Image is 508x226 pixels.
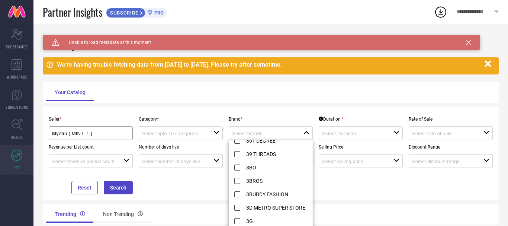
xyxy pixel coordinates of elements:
[94,205,152,223] div: Non Trending
[104,181,133,194] button: Search
[139,144,223,150] p: Number of days live
[229,117,313,122] p: Brand
[6,104,28,110] span: SUGGESTIONS
[139,117,223,122] p: Category
[409,144,493,150] p: Discount Range
[412,131,476,136] input: Select rate of sale
[412,159,476,164] input: Select discount range
[142,131,206,136] input: Select upto 10 categories
[229,187,318,201] li: 3BUDDY FASHION
[106,6,167,18] a: SUBSCRIBEPRO
[229,174,318,187] li: 3BROS
[229,160,318,174] li: 3BO
[142,159,206,164] input: Select number of days live
[57,61,481,68] div: We're having trouble fetching data from [DATE] to [DATE]. Please try after sometime.
[106,10,140,16] span: SUBSCRIBE
[229,134,318,147] li: 361 DEGREE
[232,131,296,136] input: Select brands
[319,144,403,150] p: Selling Price
[152,10,164,16] span: PRO
[71,181,98,194] button: Reset
[319,117,344,122] div: Duration
[13,165,20,170] span: FWD
[52,130,129,137] div: Myntra ( MINT_1 )
[409,117,493,122] p: Rate of Sale
[10,134,23,140] span: TRENDS
[60,40,151,45] span: Unable to load metadata at this moment
[49,117,133,122] p: Seller
[7,74,27,80] span: WORKSPACE
[6,44,28,50] span: SCORECARDS
[46,205,94,223] div: Trending
[434,5,447,19] div: Open download list
[46,83,94,101] div: Your Catalog
[322,159,386,164] input: Select selling price
[52,131,122,136] input: Select seller
[52,159,116,164] input: Select revenue per list count
[322,131,386,136] input: Select Duration
[49,144,133,150] p: Revenue per List count
[229,147,318,160] li: 39 THREADS
[229,201,318,214] li: 3D METRO SUPER STORE
[43,4,102,20] span: Partner Insights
